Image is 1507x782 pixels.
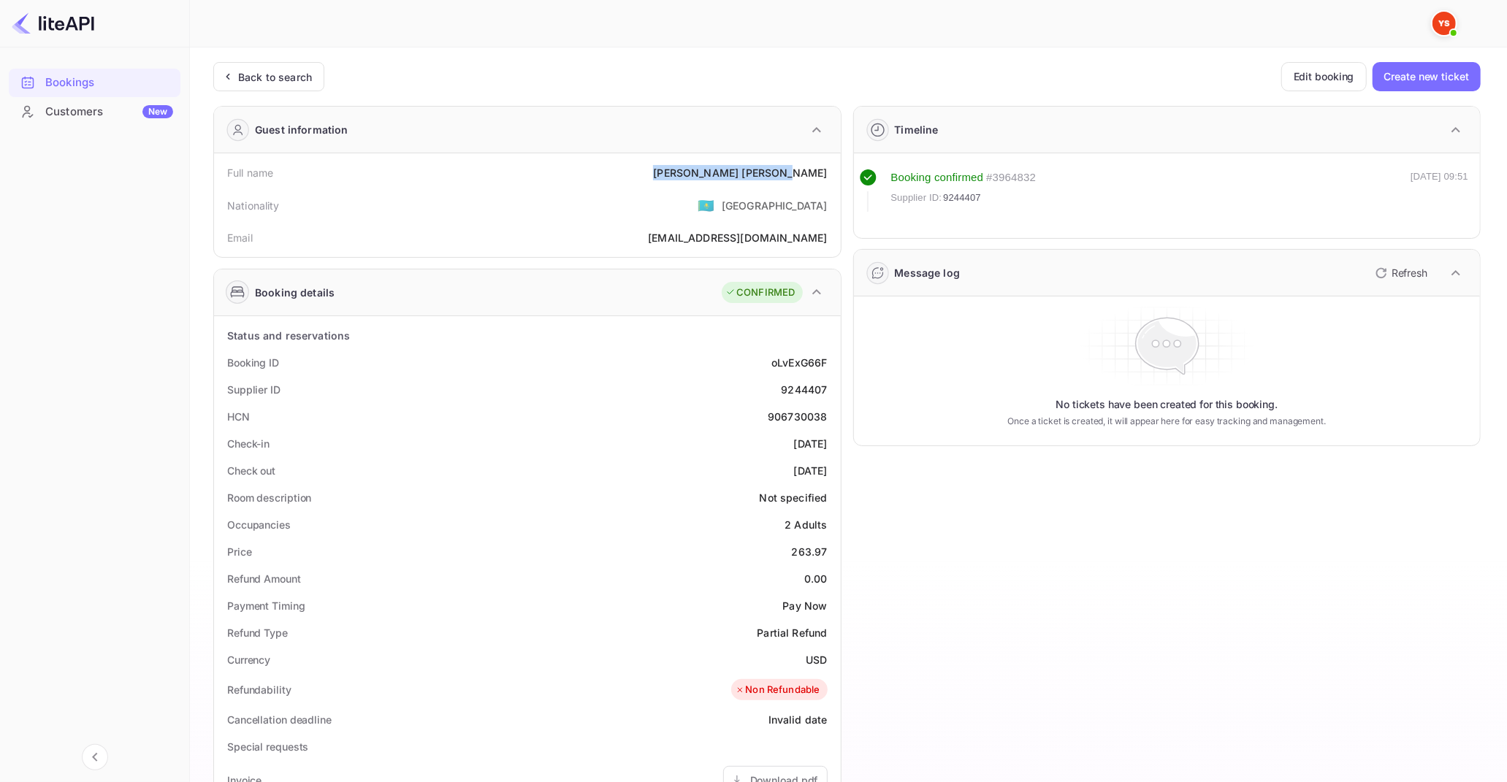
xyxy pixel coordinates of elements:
div: [PERSON_NAME] [PERSON_NAME] [653,165,827,180]
div: Booking ID [227,355,279,370]
div: Check-in [227,436,270,451]
div: CustomersNew [9,98,180,126]
div: Payment Timing [227,598,305,613]
div: Room description [227,490,311,505]
div: [GEOGRAPHIC_DATA] [722,198,828,213]
div: Refund Amount [227,571,301,586]
div: [EMAIL_ADDRESS][DOMAIN_NAME] [648,230,827,245]
div: [DATE] [794,463,828,478]
div: Non Refundable [735,683,820,697]
div: Timeline [895,122,939,137]
div: Booking details [255,285,335,300]
button: Create new ticket [1373,62,1481,91]
div: Full name [227,165,273,180]
div: Bookings [9,69,180,97]
p: No tickets have been created for this booking. [1056,397,1278,412]
div: Cancellation deadline [227,712,332,727]
div: Booking confirmed [891,169,984,186]
div: CONFIRMED [725,285,795,300]
div: Supplier ID [227,382,281,397]
div: # 3964832 [986,169,1036,186]
div: New [142,105,173,118]
div: Pay Now [782,598,827,613]
p: Refresh [1392,265,1427,280]
div: Partial Refund [757,625,827,640]
div: Check out [227,463,275,478]
div: Occupancies [227,517,291,532]
img: Yandex Support [1432,12,1456,35]
a: Bookings [9,69,180,96]
div: Bookings [45,74,173,91]
a: CustomersNew [9,98,180,125]
div: Price [227,544,252,559]
div: Refundability [227,682,291,697]
div: Status and reservations [227,328,350,343]
div: [DATE] [794,436,828,451]
div: oLvExG66F [771,355,827,370]
div: Refund Type [227,625,288,640]
div: Currency [227,652,270,667]
div: 906730038 [768,409,827,424]
div: Invalid date [768,712,828,727]
span: Supplier ID: [891,191,942,205]
p: Once a ticket is created, it will appear here for easy tracking and management. [998,415,1336,428]
div: Special requests [227,739,308,754]
div: HCN [227,409,250,424]
div: 2 Adults [785,517,827,532]
img: LiteAPI logo [12,12,94,35]
div: 9244407 [781,382,827,397]
div: Nationality [227,198,280,213]
button: Refresh [1367,261,1433,285]
span: 9244407 [943,191,981,205]
div: 263.97 [792,544,828,559]
div: Customers [45,104,173,120]
div: [DATE] 09:51 [1411,169,1468,212]
div: USD [806,652,827,667]
button: Edit booking [1281,62,1367,91]
div: 0.00 [804,571,828,586]
div: Back to search [238,69,312,85]
div: Message log [895,265,961,280]
div: Guest information [255,122,348,137]
button: Collapse navigation [82,744,108,770]
div: Not specified [760,490,828,505]
span: United States [698,192,714,218]
div: Email [227,230,253,245]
